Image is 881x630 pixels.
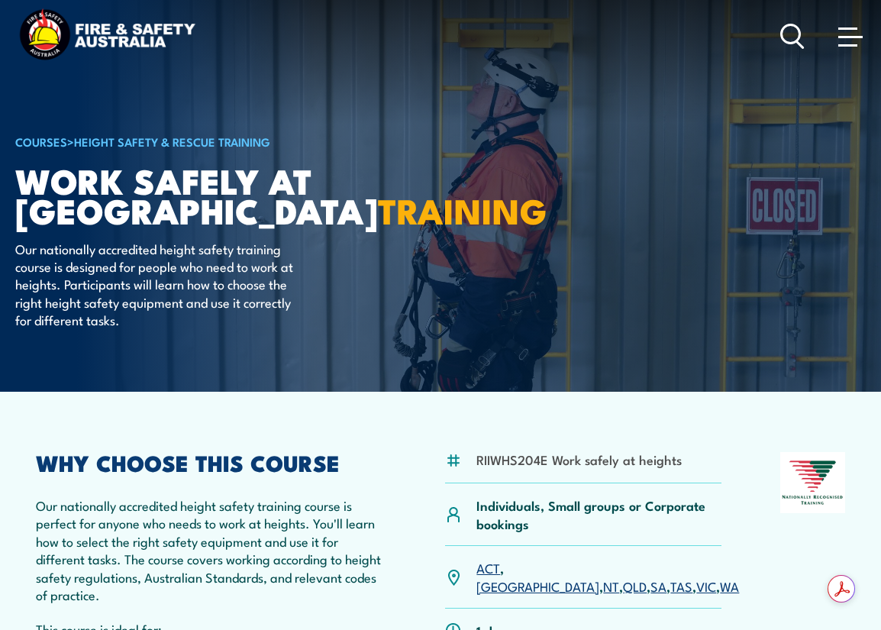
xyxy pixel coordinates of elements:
h2: WHY CHOOSE THIS COURSE [36,452,387,472]
h1: Work Safely at [GEOGRAPHIC_DATA] [15,165,392,225]
p: Individuals, Small groups or Corporate bookings [476,496,721,532]
a: VIC [696,577,716,595]
li: RIIWHS204E Work safely at heights [476,451,682,468]
img: Nationally Recognised Training logo. [780,452,845,513]
p: , , , , , , , [476,559,739,595]
h6: > [15,132,392,150]
a: Height Safety & Rescue Training [74,133,270,150]
a: COURSES [15,133,67,150]
a: WA [720,577,739,595]
strong: TRAINING [378,183,547,236]
a: SA [650,577,666,595]
a: TAS [670,577,692,595]
a: [GEOGRAPHIC_DATA] [476,577,599,595]
a: ACT [476,558,500,577]
a: NT [603,577,619,595]
p: Our nationally accredited height safety training course is perfect for anyone who needs to work a... [36,496,387,603]
a: QLD [623,577,647,595]
p: Our nationally accredited height safety training course is designed for people who need to work a... [15,240,294,329]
